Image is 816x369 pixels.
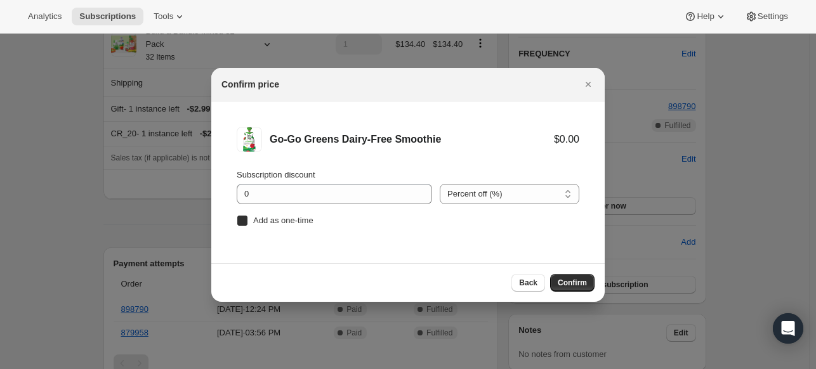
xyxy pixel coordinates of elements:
[579,75,597,93] button: Close
[253,216,313,225] span: Add as one-time
[758,11,788,22] span: Settings
[270,133,554,146] div: Go-Go Greens Dairy-Free Smoothie
[20,8,69,25] button: Analytics
[146,8,194,25] button: Tools
[676,8,734,25] button: Help
[519,278,537,288] span: Back
[697,11,714,22] span: Help
[72,8,143,25] button: Subscriptions
[558,278,587,288] span: Confirm
[554,133,579,146] div: $0.00
[511,274,545,292] button: Back
[79,11,136,22] span: Subscriptions
[221,78,279,91] h2: Confirm price
[28,11,62,22] span: Analytics
[237,170,315,179] span: Subscription discount
[237,127,262,152] img: Go-Go Greens Dairy-Free Smoothie
[773,313,803,344] div: Open Intercom Messenger
[550,274,595,292] button: Confirm
[737,8,796,25] button: Settings
[154,11,173,22] span: Tools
